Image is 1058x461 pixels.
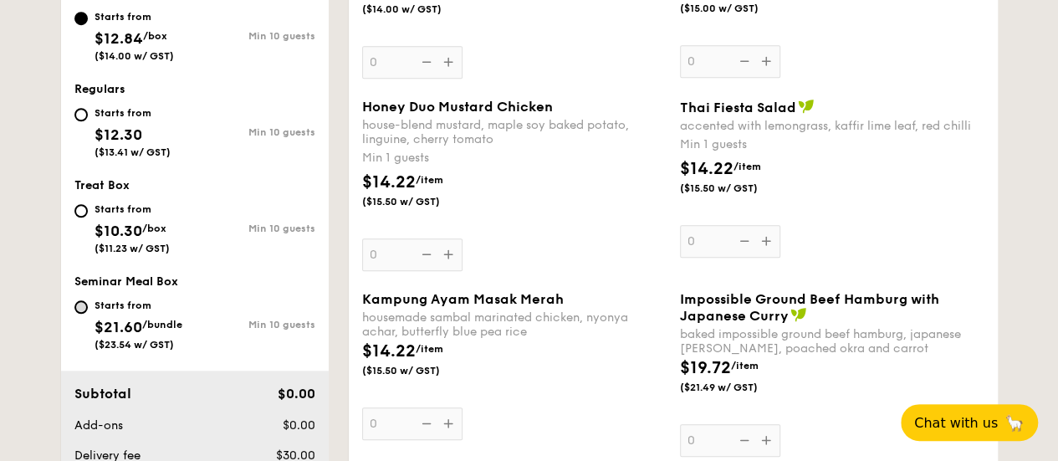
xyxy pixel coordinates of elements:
[95,318,142,336] span: $21.60
[362,118,667,146] div: house-blend mustard, maple soy baked potato, linguine, cherry tomato
[74,274,178,289] span: Seminar Meal Box
[195,223,315,234] div: Min 10 guests
[74,108,88,121] input: Starts from$12.30($13.41 w/ GST)Min 10 guests
[362,341,416,361] span: $14.22
[95,146,171,158] span: ($13.41 w/ GST)
[362,195,476,208] span: ($15.50 w/ GST)
[74,12,88,25] input: Starts from$12.84/box($14.00 w/ GST)Min 10 guests
[362,291,564,307] span: Kampung Ayam Masak Merah
[95,299,182,312] div: Starts from
[680,119,984,133] div: accented with lemongrass, kaffir lime leaf, red chilli
[95,50,174,62] span: ($14.00 w/ GST)
[95,222,142,240] span: $10.30
[277,386,314,402] span: $0.00
[195,319,315,330] div: Min 10 guests
[790,307,807,322] img: icon-vegan.f8ff3823.svg
[733,161,761,172] span: /item
[142,223,166,234] span: /box
[362,150,667,166] div: Min 1 guests
[362,3,476,16] span: ($14.00 w/ GST)
[901,404,1038,441] button: Chat with us🦙
[74,204,88,218] input: Starts from$10.30/box($11.23 w/ GST)Min 10 guests
[680,381,794,394] span: ($21.49 w/ GST)
[95,202,170,216] div: Starts from
[142,319,182,330] span: /bundle
[282,418,314,433] span: $0.00
[195,126,315,138] div: Min 10 guests
[362,99,553,115] span: Honey Duo Mustard Chicken
[680,358,731,378] span: $19.72
[74,300,88,314] input: Starts from$21.60/bundle($23.54 w/ GST)Min 10 guests
[95,10,174,23] div: Starts from
[680,182,794,195] span: ($15.50 w/ GST)
[74,178,130,192] span: Treat Box
[416,343,443,355] span: /item
[95,243,170,254] span: ($11.23 w/ GST)
[680,2,794,15] span: ($15.00 w/ GST)
[798,99,815,114] img: icon-vegan.f8ff3823.svg
[731,360,759,371] span: /item
[74,82,125,96] span: Regulars
[95,29,143,48] span: $12.84
[680,159,733,179] span: $14.22
[680,327,984,356] div: baked impossible ground beef hamburg, japanese [PERSON_NAME], poached okra and carrot
[195,30,315,42] div: Min 10 guests
[362,172,416,192] span: $14.22
[74,418,123,433] span: Add-ons
[680,291,939,324] span: Impossible Ground Beef Hamburg with Japanese Curry
[362,310,667,339] div: housemade sambal marinated chicken, nyonya achar, butterfly blue pea rice
[1004,413,1025,433] span: 🦙
[362,364,476,377] span: ($15.50 w/ GST)
[680,100,796,115] span: Thai Fiesta Salad
[143,30,167,42] span: /box
[416,174,443,186] span: /item
[680,136,984,153] div: Min 1 guests
[914,415,998,431] span: Chat with us
[74,386,131,402] span: Subtotal
[95,125,142,144] span: $12.30
[95,106,171,120] div: Starts from
[95,339,174,351] span: ($23.54 w/ GST)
